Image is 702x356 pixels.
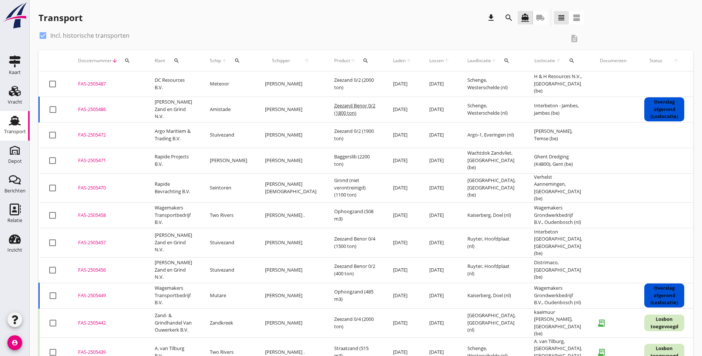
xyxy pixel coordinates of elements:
td: [DATE] [420,148,459,173]
td: [PERSON_NAME][DEMOGRAPHIC_DATA] [256,173,325,202]
td: Kaiserberg, Doel (nl) [459,283,525,308]
td: [DATE] [384,122,420,148]
div: Berichten [4,188,26,193]
i: directions_boat [521,13,530,22]
div: FAS-2505439 [78,349,137,356]
td: Kaiserberg, Doel (nl) [459,202,525,228]
div: Losbon toegevoegd [644,315,684,331]
td: [PERSON_NAME] [201,148,256,173]
td: [DATE] [384,308,420,337]
td: Ophoogzand (508 m3) [325,202,384,228]
td: [DATE] [384,97,420,122]
i: search [504,13,513,22]
td: Ruyter, Hoofdplaat (nl) [459,257,525,283]
td: Stuivezand [201,122,256,148]
div: Overslag afgerond (Loslocatie) [644,283,684,308]
td: [DATE] [420,122,459,148]
div: Kaart [9,70,21,75]
td: [GEOGRAPHIC_DATA], [GEOGRAPHIC_DATA] (be) [459,173,525,202]
div: Relatie [7,218,22,223]
span: Product [334,57,350,64]
td: Seintoren [201,173,256,202]
td: Mutare [201,283,256,308]
div: FAS-2505471 [78,157,137,164]
td: Interbeton - Jambes, Jambes (be) [525,97,591,122]
td: Verhelst Aannemingen, [GEOGRAPHIC_DATA] (be) [525,173,591,202]
div: Overslag afgerond (Loslocatie) [644,97,684,121]
div: FAS-2505456 [78,266,137,274]
td: Wagemakers Transportbedrijf B.V. [146,283,201,308]
td: Wagemakers Grondwerkbedrijf B.V., Oudenbosch (nl) [525,202,591,228]
td: [DATE] [384,148,420,173]
td: Ophoogzand (485 m3) [325,283,384,308]
span: Loslocatie [534,57,555,64]
div: Transport [4,129,26,134]
i: search [363,58,369,64]
td: [DATE] [420,308,459,337]
i: arrow_upward [491,58,497,64]
div: Depot [8,159,22,164]
td: [PERSON_NAME] [256,257,325,283]
td: Wagemakers Grondwerkbedrijf B.V., Oudenbosch (nl) [525,283,591,308]
div: FAS-2505470 [78,184,137,192]
i: download [487,13,496,22]
label: Incl. historische transporten [50,32,130,39]
i: arrow_upward [555,58,562,64]
span: Schipper [265,57,297,64]
td: [DATE] [420,173,459,202]
td: Ghent Dredging (K4800), Gent (be) [525,148,591,173]
td: Zeezand Benor 0/4 (1500 ton) [325,228,384,257]
td: Zeezand 0/2 (1900 ton) [325,122,384,148]
td: [DATE] [384,173,420,202]
div: FAS-2505458 [78,212,137,219]
td: [PERSON_NAME] . [256,202,325,228]
span: Zeezand Benor 0/2 (1800 ton) [334,102,375,116]
td: [PERSON_NAME], Temse (be) [525,122,591,148]
td: [PERSON_NAME] [256,122,325,148]
span: Lossen [429,57,444,64]
span: Laadlocatie [467,57,491,64]
td: Baggerslib (2200 ton) [325,148,384,173]
td: Zeezand 0/2 (2000 ton) [325,71,384,97]
td: [PERSON_NAME] Zand en Grind N.V. [146,228,201,257]
img: logo-small.a267ee39.svg [1,2,28,29]
td: Wachtdok Zandvliet, [GEOGRAPHIC_DATA] (be) [459,148,525,173]
td: [DATE] [384,257,420,283]
span: Schip [210,57,221,64]
td: [GEOGRAPHIC_DATA], [GEOGRAPHIC_DATA] (nl) [459,308,525,337]
td: Zandkreek [201,308,256,337]
td: [DATE] [384,202,420,228]
td: Rapide Bevrachting B.V. [146,173,201,202]
i: arrow_upward [444,58,450,64]
td: Argo Maritiem & Trading B.V. [146,122,201,148]
td: [PERSON_NAME] [256,71,325,97]
i: view_headline [557,13,566,22]
td: [DATE] [420,228,459,257]
td: kaaimuur [PERSON_NAME], [GEOGRAPHIC_DATA] (be) [525,308,591,337]
div: FAS-2505457 [78,239,137,246]
div: FAS-2505486 [78,106,137,113]
i: arrow_upward [350,58,356,64]
td: Stuivezand [201,257,256,283]
span: Laden [393,57,406,64]
div: FAS-2505472 [78,131,137,139]
td: Grond (niet verontreinigd) (1100 ton) [325,173,384,202]
div: FAS-2505449 [78,292,137,299]
td: Schenge, Westerschelde (nl) [459,71,525,97]
div: Inzicht [7,248,22,252]
td: [PERSON_NAME] [256,228,325,257]
span: Status [644,57,668,64]
td: [DATE] [420,257,459,283]
i: arrow_upward [297,58,316,64]
i: search [174,58,179,64]
i: arrow_upward [668,58,685,64]
td: Wagemakers Transportbedrijf B.V. [146,202,201,228]
td: Distrimaco, [GEOGRAPHIC_DATA] (be) [525,257,591,283]
i: arrow_upward [221,58,228,64]
td: Zeezand 0/4 (2000 ton) [325,308,384,337]
td: [PERSON_NAME] [256,97,325,122]
td: Amistade [201,97,256,122]
div: Klant [155,52,192,70]
td: [DATE] [384,228,420,257]
td: Interbeton [GEOGRAPHIC_DATA], [GEOGRAPHIC_DATA] (be) [525,228,591,257]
